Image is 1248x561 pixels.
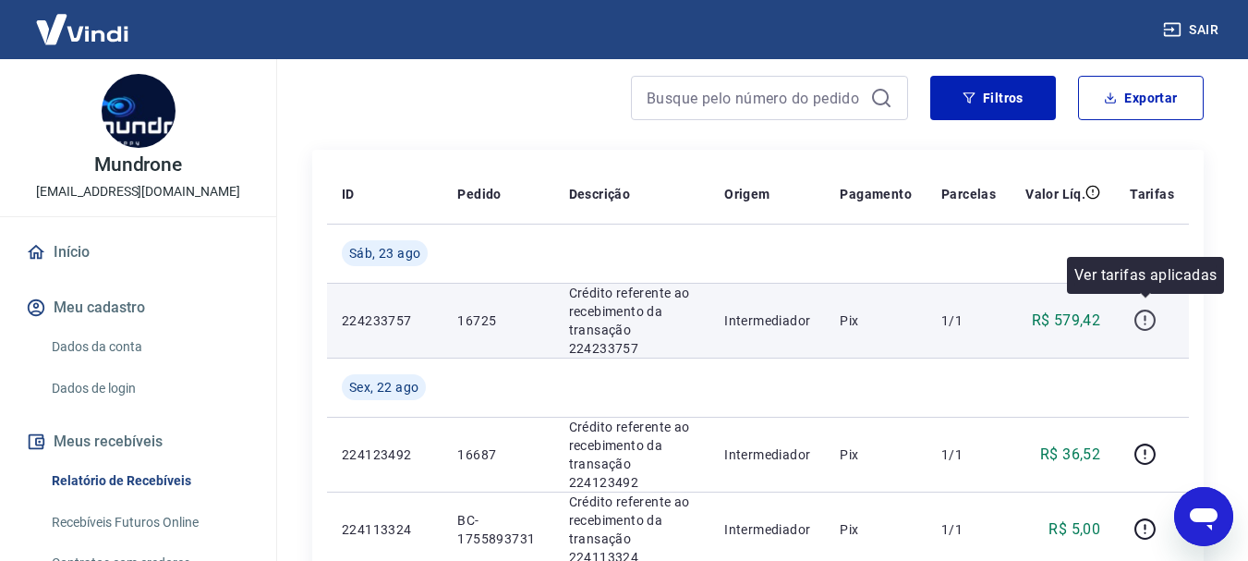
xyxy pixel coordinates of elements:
[22,421,254,462] button: Meus recebíveis
[1130,185,1174,203] p: Tarifas
[1040,444,1100,466] p: R$ 36,52
[342,311,428,330] p: 224233757
[1174,487,1233,546] iframe: Botão para abrir a janela de mensagens
[22,232,254,273] a: Início
[569,185,631,203] p: Descrição
[724,185,769,203] p: Origem
[457,511,539,548] p: BC-1755893731
[941,311,996,330] p: 1/1
[44,328,254,366] a: Dados da conta
[1078,76,1204,120] button: Exportar
[1074,264,1217,287] p: Ver tarifas aplicadas
[1025,185,1085,203] p: Valor Líq.
[941,445,996,464] p: 1/1
[44,370,254,408] a: Dados de login
[569,418,696,492] p: Crédito referente ao recebimento da transação 224123492
[647,84,863,112] input: Busque pelo número do pedido
[569,284,696,358] p: Crédito referente ao recebimento da transação 224233757
[930,76,1056,120] button: Filtros
[349,244,420,262] span: Sáb, 23 ago
[457,185,501,203] p: Pedido
[840,520,912,539] p: Pix
[342,520,428,539] p: 224113324
[840,311,912,330] p: Pix
[44,462,254,500] a: Relatório de Recebíveis
[457,311,539,330] p: 16725
[1048,518,1100,541] p: R$ 5,00
[941,185,996,203] p: Parcelas
[94,155,183,175] p: Mundrone
[342,185,355,203] p: ID
[36,182,240,201] p: [EMAIL_ADDRESS][DOMAIN_NAME]
[724,445,810,464] p: Intermediador
[22,1,142,57] img: Vindi
[457,445,539,464] p: 16687
[724,520,810,539] p: Intermediador
[941,520,996,539] p: 1/1
[840,185,912,203] p: Pagamento
[102,74,176,148] img: ecf584f1-9611-4d4b-897d-8b0430cdaafb.jpeg
[1159,13,1226,47] button: Sair
[840,445,912,464] p: Pix
[349,378,418,396] span: Sex, 22 ago
[1032,310,1101,332] p: R$ 579,42
[22,287,254,328] button: Meu cadastro
[44,504,254,542] a: Recebíveis Futuros Online
[342,445,428,464] p: 224123492
[724,311,810,330] p: Intermediador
